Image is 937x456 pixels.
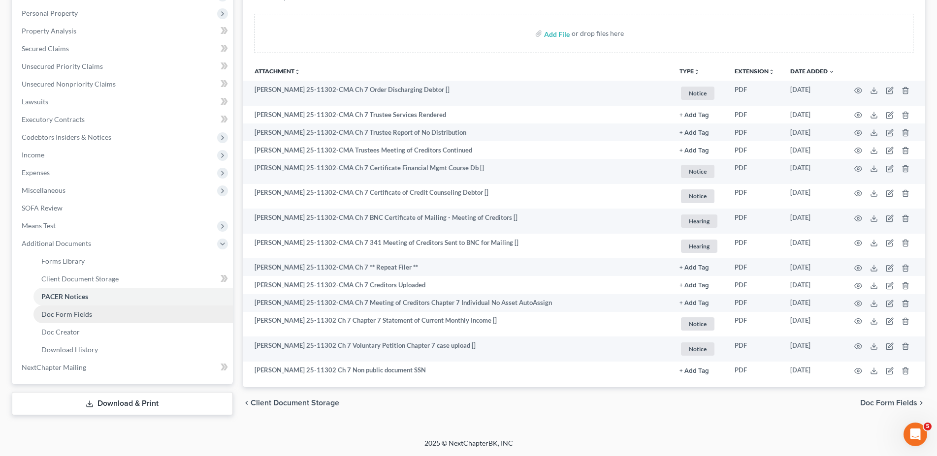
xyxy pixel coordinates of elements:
span: Expenses [22,168,50,177]
i: unfold_more [694,69,700,75]
td: [PERSON_NAME] 25-11302-CMA Ch 7 341 Meeting of Creditors Sent to BNC for Mailing [] [243,234,672,259]
a: Notice [679,163,719,180]
button: chevron_left Client Document Storage [243,399,339,407]
a: Download & Print [12,392,233,415]
a: Hearing [679,238,719,254]
a: Notice [679,316,719,332]
a: + Add Tag [679,110,719,120]
span: NextChapter Mailing [22,363,86,371]
span: Notice [681,165,714,178]
td: PDF [727,184,782,209]
span: Doc Form Fields [860,399,917,407]
td: [DATE] [782,123,842,141]
iframe: Intercom live chat [904,423,927,446]
td: PDF [727,362,782,379]
td: [PERSON_NAME] 25-11302-CMA Ch 7 Trustee Services Rendered [243,106,672,123]
td: [DATE] [782,209,842,234]
a: Extensionunfold_more [735,67,775,75]
span: Codebtors Insiders & Notices [22,133,111,141]
span: Client Document Storage [41,274,119,283]
td: [DATE] [782,362,842,379]
td: [PERSON_NAME] 25-11302-CMA Ch 7 Meeting of Creditors Chapter 7 Individual No Asset AutoAssign [243,294,672,312]
td: [PERSON_NAME] 25-11302-CMA Trustees Meeting of Creditors Continued [243,141,672,159]
span: Additional Documents [22,239,91,247]
a: Lawsuits [14,93,233,111]
span: Means Test [22,221,56,230]
a: Notice [679,85,719,101]
span: SOFA Review [22,204,63,212]
span: Notice [681,342,714,356]
span: Unsecured Priority Claims [22,62,103,70]
td: [PERSON_NAME] 25-11302-CMA Ch 7 ** Repeat Filer ** [243,258,672,276]
a: Executory Contracts [14,111,233,128]
span: Notice [681,189,714,203]
a: Hearing [679,213,719,229]
span: Property Analysis [22,27,76,35]
td: PDF [727,258,782,276]
span: Forms Library [41,257,85,265]
td: PDF [727,276,782,294]
td: [DATE] [782,276,842,294]
button: + Add Tag [679,282,709,289]
a: NextChapter Mailing [14,359,233,376]
i: unfold_more [769,69,775,75]
td: PDF [727,159,782,184]
button: TYPEunfold_more [679,68,700,75]
td: [PERSON_NAME] 25-11302-CMA Ch 7 Trustee Report of No Distribution [243,123,672,141]
td: [DATE] [782,294,842,312]
td: [DATE] [782,258,842,276]
span: Doc Form Fields [41,310,92,318]
td: [DATE] [782,312,842,337]
td: [DATE] [782,141,842,159]
span: Lawsuits [22,97,48,106]
a: Attachmentunfold_more [255,67,300,75]
a: Property Analysis [14,22,233,40]
a: Forms Library [33,252,233,270]
span: Income [22,151,44,159]
span: Hearing [681,214,717,228]
a: Secured Claims [14,40,233,58]
div: or drop files here [572,29,624,38]
a: + Add Tag [679,365,719,375]
a: + Add Tag [679,298,719,307]
a: Date Added expand_more [790,67,835,75]
td: PDF [727,141,782,159]
td: [PERSON_NAME] 25-11302-CMA Ch 7 Certificate of Credit Counseling Debtor [] [243,184,672,209]
a: Notice [679,188,719,204]
span: Personal Property [22,9,78,17]
a: Unsecured Nonpriority Claims [14,75,233,93]
i: unfold_more [294,69,300,75]
i: chevron_right [917,399,925,407]
a: Client Document Storage [33,270,233,288]
span: Client Document Storage [251,399,339,407]
a: Doc Form Fields [33,305,233,323]
span: Hearing [681,240,717,253]
td: [PERSON_NAME] 25-11302-CMA Ch 7 Order Discharging Debtor [] [243,81,672,106]
a: + Add Tag [679,263,719,272]
span: Miscellaneous [22,186,65,194]
button: + Add Tag [679,265,709,271]
td: PDF [727,123,782,141]
i: chevron_left [243,399,251,407]
td: PDF [727,209,782,234]
td: [PERSON_NAME] 25-11302 Ch 7 Chapter 7 Statement of Current Monthly Income [] [243,312,672,337]
a: + Add Tag [679,146,719,155]
a: Download History [33,341,233,359]
span: Secured Claims [22,44,69,53]
i: expand_more [829,69,835,75]
span: Notice [681,87,714,100]
td: PDF [727,336,782,362]
a: PACER Notices [33,288,233,305]
td: [PERSON_NAME] 25-11302-CMA Ch 7 Creditors Uploaded [243,276,672,294]
td: PDF [727,234,782,259]
a: Doc Creator [33,323,233,341]
button: + Add Tag [679,368,709,374]
button: + Add Tag [679,148,709,154]
a: + Add Tag [679,280,719,290]
span: 5 [924,423,932,430]
a: Unsecured Priority Claims [14,58,233,75]
td: [DATE] [782,81,842,106]
td: [PERSON_NAME] 25-11302 Ch 7 Non public document SSN [243,362,672,379]
td: [PERSON_NAME] 25-11302 Ch 7 Voluntary Petition Chapter 7 case upload [] [243,336,672,362]
button: + Add Tag [679,130,709,136]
